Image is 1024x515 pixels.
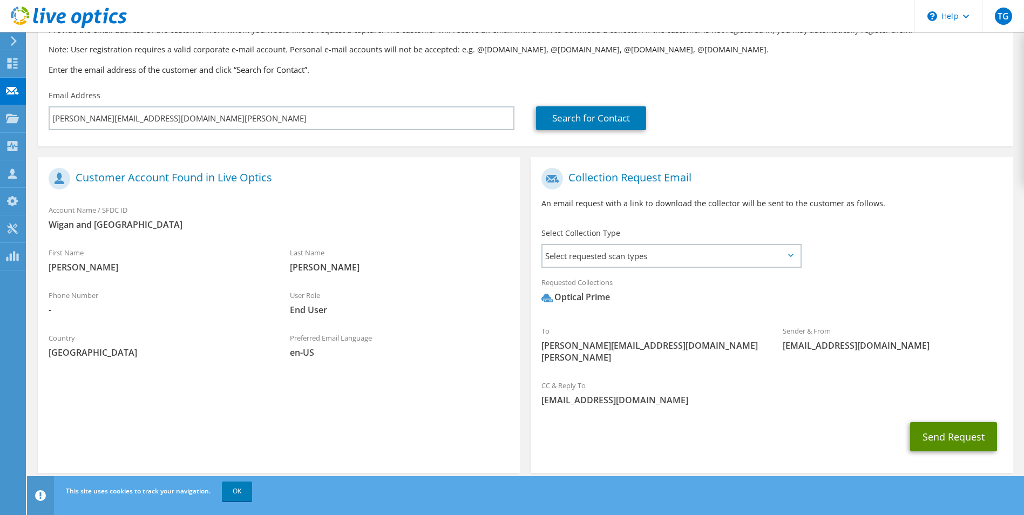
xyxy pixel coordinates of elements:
span: End User [290,304,510,316]
div: Requested Collections [531,271,1013,314]
span: en-US [290,347,510,358]
span: - [49,304,268,316]
div: User Role [279,284,520,321]
h3: Enter the email address of the customer and click “Search for Contact”. [49,64,1002,76]
div: Phone Number [38,284,279,321]
span: [PERSON_NAME] [49,261,268,273]
span: TG [995,8,1012,25]
div: CC & Reply To [531,374,1013,411]
h1: Collection Request Email [541,168,996,189]
h1: Customer Account Found in Live Optics [49,168,504,189]
div: Last Name [279,241,520,279]
span: Select requested scan types [542,245,799,267]
p: An email request with a link to download the collector will be sent to the customer as follows. [541,198,1002,209]
svg: \n [927,11,937,21]
span: [PERSON_NAME][EMAIL_ADDRESS][DOMAIN_NAME][PERSON_NAME] [541,340,761,363]
span: [GEOGRAPHIC_DATA] [49,347,268,358]
span: This site uses cookies to track your navigation. [66,486,211,496]
label: Email Address [49,90,100,101]
label: Select Collection Type [541,228,620,239]
div: Sender & From [772,320,1013,357]
span: [PERSON_NAME] [290,261,510,273]
div: Preferred Email Language [279,327,520,364]
a: Search for Contact [536,106,646,130]
span: Wigan and [GEOGRAPHIC_DATA] [49,219,509,231]
div: First Name [38,241,279,279]
span: [EMAIL_ADDRESS][DOMAIN_NAME] [783,340,1002,351]
button: Send Request [910,422,997,451]
span: [EMAIL_ADDRESS][DOMAIN_NAME] [541,394,1002,406]
p: Note: User registration requires a valid corporate e-mail account. Personal e-mail accounts will ... [49,44,1002,56]
div: Optical Prime [541,291,610,303]
div: To [531,320,772,369]
div: Country [38,327,279,364]
a: OK [222,482,252,501]
div: Account Name / SFDC ID [38,199,520,236]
